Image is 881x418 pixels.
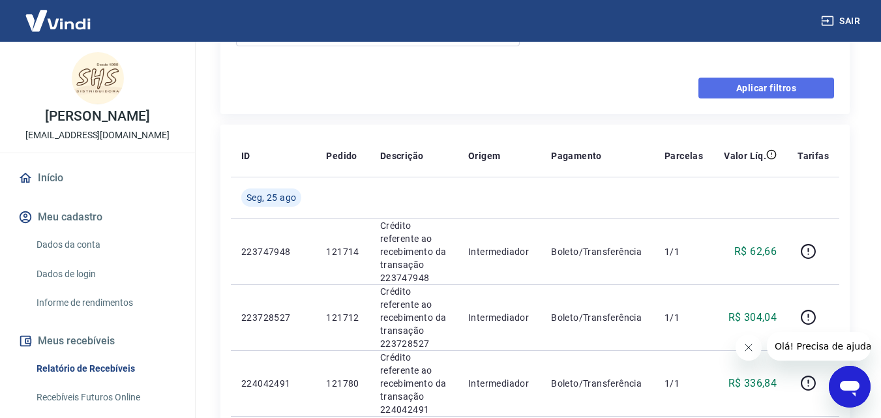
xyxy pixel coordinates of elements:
[728,376,777,391] p: R$ 336,84
[16,327,179,355] button: Meus recebíveis
[551,311,644,324] p: Boleto/Transferência
[241,311,305,324] p: 223728527
[551,245,644,258] p: Boleto/Transferência
[829,366,871,408] iframe: Botão para abrir a janela de mensagens
[72,52,124,104] img: 9ebf16b8-e23d-4c4e-a790-90555234a76e.jpeg
[798,149,829,162] p: Tarifas
[326,149,357,162] p: Pedido
[698,78,834,98] button: Aplicar filtros
[326,311,359,324] p: 121712
[31,355,179,382] a: Relatório de Recebíveis
[16,1,100,40] img: Vindi
[45,110,149,123] p: [PERSON_NAME]
[31,261,179,288] a: Dados de login
[468,149,500,162] p: Origem
[25,128,170,142] p: [EMAIL_ADDRESS][DOMAIN_NAME]
[246,191,296,204] span: Seg, 25 ago
[380,219,447,284] p: Crédito referente ao recebimento da transação 223747948
[241,245,305,258] p: 223747948
[31,290,179,316] a: Informe de rendimentos
[818,9,865,33] button: Sair
[736,335,762,361] iframe: Fechar mensagem
[551,149,602,162] p: Pagamento
[380,285,447,350] p: Crédito referente ao recebimento da transação 223728527
[16,203,179,231] button: Meu cadastro
[664,149,703,162] p: Parcelas
[241,377,305,390] p: 224042491
[551,377,644,390] p: Boleto/Transferência
[326,245,359,258] p: 121714
[380,351,447,416] p: Crédito referente ao recebimento da transação 224042491
[468,311,530,324] p: Intermediador
[468,377,530,390] p: Intermediador
[724,149,766,162] p: Valor Líq.
[468,245,530,258] p: Intermediador
[31,231,179,258] a: Dados da conta
[664,245,703,258] p: 1/1
[326,377,359,390] p: 121780
[734,244,777,260] p: R$ 62,66
[664,377,703,390] p: 1/1
[767,332,871,361] iframe: Mensagem da empresa
[380,149,424,162] p: Descrição
[31,384,179,411] a: Recebíveis Futuros Online
[241,149,250,162] p: ID
[664,311,703,324] p: 1/1
[8,9,110,20] span: Olá! Precisa de ajuda?
[16,164,179,192] a: Início
[728,310,777,325] p: R$ 304,04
